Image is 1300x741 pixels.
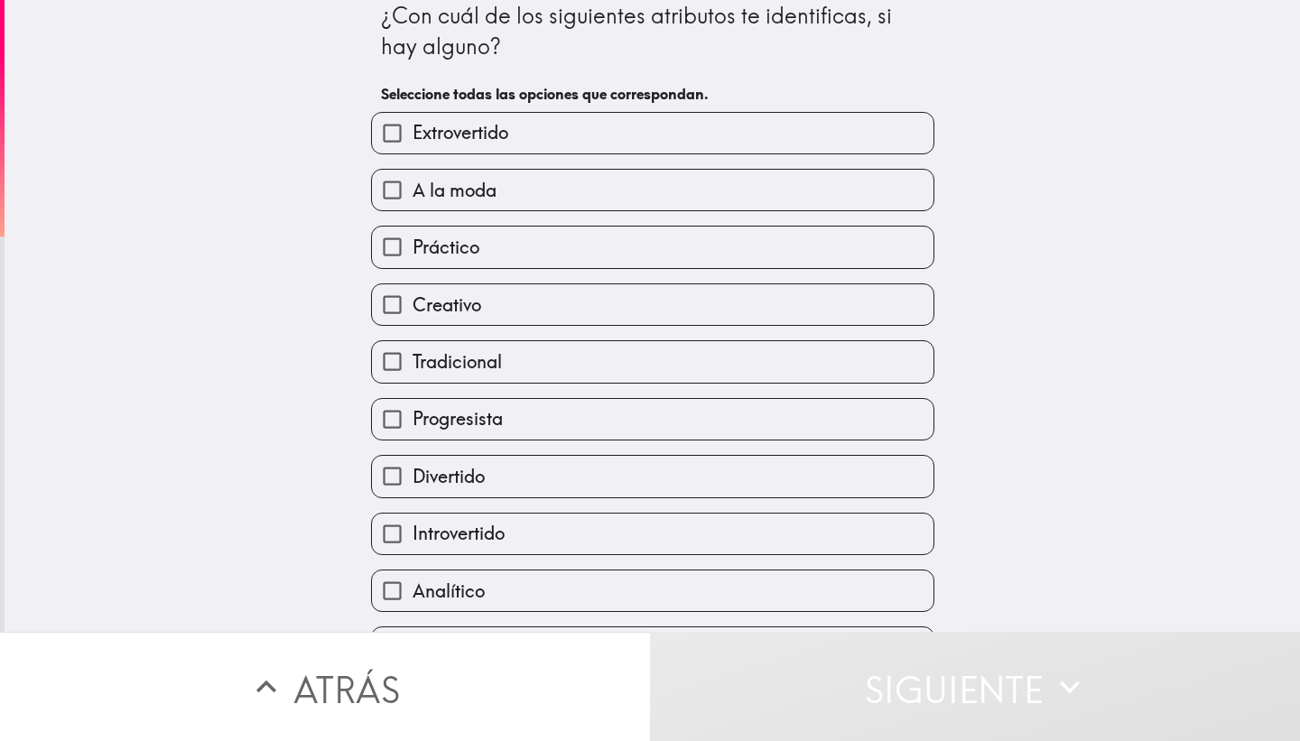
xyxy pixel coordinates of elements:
button: A la moda [372,170,933,210]
button: Progresista [372,399,933,440]
font: Divertido [413,465,485,487]
button: Introvertido [372,514,933,554]
font: Introvertido [413,522,505,544]
button: Divertido [372,456,933,496]
font: Creativo [413,293,481,316]
button: Extrovertido [372,113,933,153]
font: ¿Con cuál de los siguientes atributos te identificas, si hay alguno? [381,2,897,60]
button: Siguiente [650,632,1300,741]
font: Tradicional [413,350,502,373]
font: Analítico [413,579,485,602]
font: Práctico [413,236,479,258]
font: Siguiente [865,667,1043,712]
button: Práctico [372,227,933,267]
font: Progresista [413,407,503,430]
font: Atrás [293,667,400,712]
button: Creativo [372,284,933,325]
font: Seleccione todas las opciones que correspondan. [381,85,708,103]
button: Analítico [372,570,933,611]
font: Extrovertido [413,121,508,144]
font: A la moda [413,179,497,201]
button: Tradicional [372,341,933,382]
